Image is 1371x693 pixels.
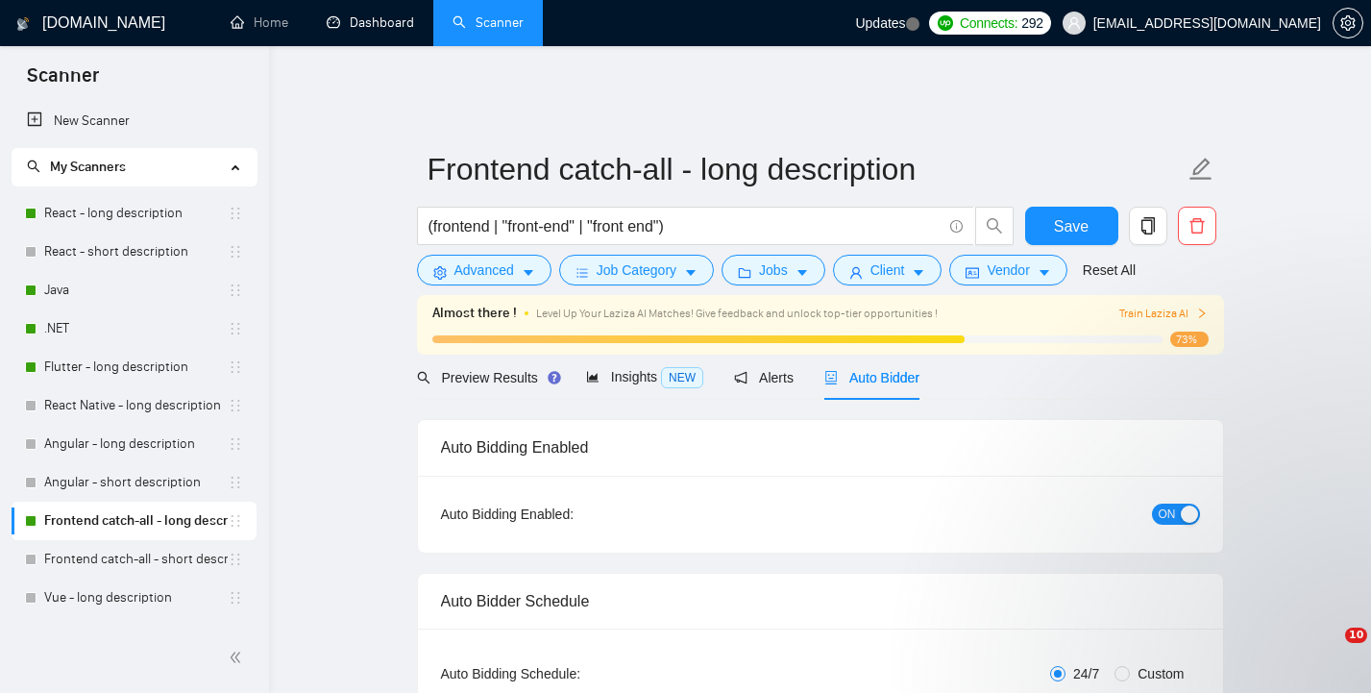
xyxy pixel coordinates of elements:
span: info-circle [950,220,963,233]
button: userClientcaret-down [833,255,943,285]
span: Almost there ! [432,303,517,324]
a: React - long description [44,194,228,233]
span: holder [228,513,243,529]
a: React - short description [44,233,228,271]
li: New Scanner [12,102,257,140]
li: React - long description [12,194,257,233]
li: Frontend catch-all - long description [12,502,257,540]
a: Angular - long description [44,425,228,463]
div: Tooltip anchor [546,369,563,386]
span: delete [1179,217,1215,235]
span: 292 [1021,12,1042,34]
button: settingAdvancedcaret-down [417,255,551,285]
span: Custom [1130,663,1191,684]
span: edit [1188,157,1213,182]
span: 73% [1170,332,1209,347]
span: holder [228,206,243,221]
span: user [1067,16,1081,30]
span: holder [228,359,243,375]
button: idcardVendorcaret-down [949,255,1066,285]
span: setting [1334,15,1362,31]
span: Connects: [960,12,1017,34]
span: caret-down [796,265,809,280]
a: Reset All [1083,260,1136,281]
span: Updates [855,15,905,31]
li: Frontend catch-all - short description [12,540,257,579]
span: copy [1130,217,1166,235]
span: holder [228,244,243,260]
button: setting [1333,8,1363,38]
a: Java [44,271,228,309]
span: holder [228,590,243,606]
span: user [849,265,863,280]
input: Search Freelance Jobs... [428,214,942,238]
span: My Scanners [27,159,126,175]
span: Client [870,260,905,281]
a: Frontend catch-all - long description [44,502,228,540]
span: Jobs [759,260,788,281]
span: holder [228,321,243,336]
li: Vue - short description [12,617,257,656]
span: right [1196,308,1208,319]
button: Train Laziza AI [1119,305,1208,323]
span: double-left [229,648,248,667]
a: New Scanner [27,102,241,140]
div: Auto Bidding Schedule: [441,663,694,684]
span: holder [228,398,243,413]
span: search [976,217,1013,235]
button: folderJobscaret-down [722,255,825,285]
div: Auto Bidding Enabled: [441,504,694,525]
a: Flutter - long description [44,348,228,386]
a: React Native - long description [44,386,228,425]
span: 24/7 [1065,663,1107,684]
span: idcard [966,265,979,280]
span: caret-down [684,265,698,280]
a: .NET [44,309,228,348]
span: Auto Bidder [824,370,919,385]
a: searchScanner [453,14,524,31]
span: ON [1159,504,1176,525]
img: upwork-logo.png [938,15,953,31]
span: Level Up Your Laziza AI Matches! Give feedback and unlock top-tier opportunities ! [536,307,938,320]
span: Alerts [734,370,794,385]
span: Save [1054,214,1089,238]
span: Insights [586,369,703,384]
div: Auto Bidder Schedule [441,574,1200,629]
span: Job Category [597,260,676,281]
span: 10 [1345,628,1367,643]
button: delete [1178,207,1216,245]
button: search [975,207,1014,245]
span: holder [228,552,243,567]
span: Scanner [12,62,114,102]
span: holder [228,475,243,490]
a: setting [1333,15,1363,31]
li: Java [12,271,257,309]
a: Frontend catch-all - short description [44,540,228,579]
span: notification [734,371,747,384]
span: search [417,371,430,384]
span: folder [738,265,751,280]
span: holder [228,283,243,298]
img: logo [16,9,30,39]
div: Auto Bidding Enabled [441,420,1200,475]
li: Angular - long description [12,425,257,463]
span: Vendor [987,260,1029,281]
span: caret-down [522,265,535,280]
li: Vue - long description [12,579,257,617]
iframe: Intercom live chat [1306,628,1352,674]
span: robot [824,371,838,384]
span: area-chart [586,370,600,384]
span: bars [575,265,589,280]
span: My Scanners [50,159,126,175]
a: Angular - short description [44,463,228,502]
span: Preview Results [417,370,555,385]
li: Flutter - long description [12,348,257,386]
span: Advanced [454,260,514,281]
a: Vue - long description [44,579,228,617]
span: NEW [661,367,703,388]
span: caret-down [1038,265,1051,280]
span: caret-down [912,265,925,280]
li: React Native - long description [12,386,257,425]
li: Angular - short description [12,463,257,502]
